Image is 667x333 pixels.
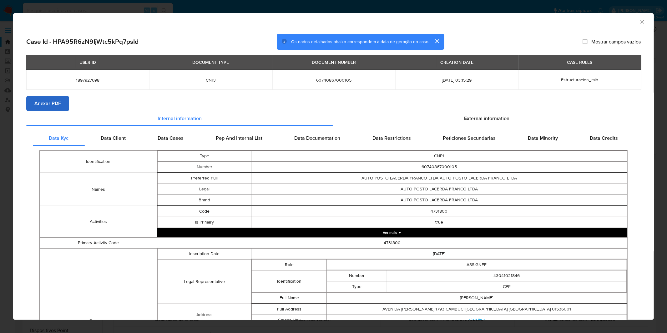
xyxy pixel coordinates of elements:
span: Pep And Internal List [216,134,262,142]
td: Type [327,281,387,292]
td: Full Name [252,292,327,303]
td: Code [158,206,251,217]
td: Preferred Full [158,173,251,184]
button: cerrar [429,34,444,49]
td: AUTO POSTO LACERDA FRANCO LTDA [251,194,627,205]
td: [DATE] [251,248,627,259]
span: 60740867000105 [280,77,388,83]
button: Anexar PDF [26,96,69,111]
td: Identification [40,150,157,173]
div: closure-recommendation-modal [13,13,654,320]
input: Mostrar campos vazios [583,39,588,44]
div: DOCUMENT NUMBER [308,57,360,68]
span: Data Credits [590,134,618,142]
td: AVENIDA [PERSON_NAME] 1793 CAMBUCI [GEOGRAPHIC_DATA] [GEOGRAPHIC_DATA] 01536001 [327,304,627,315]
td: 4731800 [251,206,627,217]
td: CNPJ [251,150,627,161]
td: Role [252,259,327,270]
button: Expand array [157,228,627,237]
td: true [251,217,627,228]
td: Identification [252,270,327,292]
div: USER ID [76,57,100,68]
td: ASSIGNEE [327,259,627,270]
span: Data Documentation [295,134,341,142]
td: Inscription Date [158,248,251,259]
div: CREATION DATE [437,57,477,68]
span: External information [464,115,509,122]
div: Detailed info [26,111,641,126]
h2: Case Id - HPA95R6zN9IjWtc5kPq7psId [26,38,139,46]
td: AUTO POSTO LACERDA FRANCO LTDA AUTO POSTO LACERDA FRANCO LTDA [251,173,627,184]
td: 43041021846 [387,270,626,281]
td: Activities [40,206,157,237]
span: Internal information [158,115,202,122]
td: Is Primary [158,217,251,228]
span: 1897927698 [34,77,142,83]
span: Data Client [101,134,126,142]
td: AUTO POSTO LACERDA FRANCO LTDA [251,184,627,194]
td: Gmaps Link [252,315,327,325]
span: Estructuracion_mlb [561,77,599,83]
td: 60740867000105 [251,161,627,172]
div: Detailed internal info [33,131,634,146]
td: CPF [387,281,626,292]
span: Data Kyc [49,134,68,142]
td: Legal Representative [158,259,251,304]
span: Mostrar campos vazios [591,38,641,45]
td: Number [158,161,251,172]
td: 4731800 [157,237,628,248]
span: Os dados detalhados abaixo correspondem à data de geração do caso. [291,38,429,45]
td: Number [327,270,387,281]
span: Data Cases [158,134,184,142]
td: Names [40,173,157,206]
td: Primary Activity Code [40,237,157,248]
span: CNPJ [157,77,265,83]
span: Anexar PDF [34,97,61,110]
td: Brand [158,194,251,205]
span: [DATE] 03:15:29 [403,77,511,83]
td: [PERSON_NAME] [327,292,627,303]
td: Address [158,304,251,326]
a: Visit link [469,317,485,323]
td: Full Address [252,304,327,315]
div: CASE RULES [563,57,596,68]
span: Data Restrictions [372,134,411,142]
span: Peticiones Secundarias [443,134,496,142]
div: DOCUMENT TYPE [189,57,233,68]
td: Legal [158,184,251,194]
td: Type [158,150,251,161]
span: Data Minority [528,134,558,142]
button: Fechar a janela [639,19,645,24]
